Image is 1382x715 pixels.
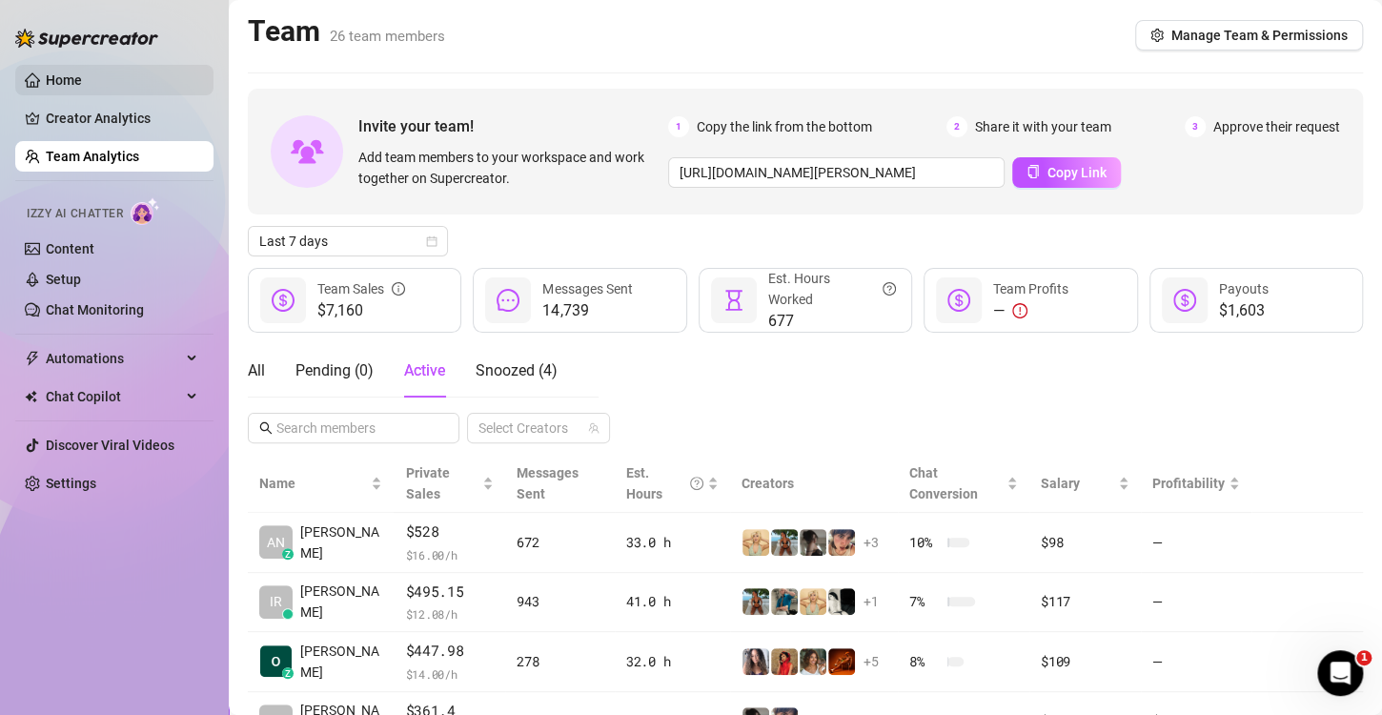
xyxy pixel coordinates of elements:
div: z [282,548,294,560]
span: $528 [405,521,494,543]
span: search [259,421,273,435]
img: AI Chatter [131,197,160,225]
span: Name [259,473,367,494]
div: — [993,299,1068,322]
img: Libby [742,588,769,615]
span: Profitability [1152,476,1225,491]
img: i_want_candy [800,648,826,675]
span: 677 [768,310,896,333]
div: Est. Hours Worked [768,268,896,310]
img: Krish [260,645,292,677]
span: 1 [668,116,689,137]
span: Approve their request [1213,116,1340,137]
span: thunderbolt [25,351,40,366]
img: Libby [771,529,798,556]
img: vipchocolate [828,648,855,675]
span: Add team members to your workspace and work together on Supercreator. [358,147,661,189]
img: Actually.Maria [800,588,826,615]
img: daiisyjane [800,529,826,556]
span: message [497,289,519,312]
span: Izzy AI Chatter [27,205,123,223]
div: 41.0 h [626,591,719,612]
th: Name [248,455,394,513]
span: $ 12.08 /h [405,604,494,623]
div: 672 [517,532,603,553]
a: Settings [46,476,96,491]
img: bellatendresse [771,648,798,675]
div: All [248,359,265,382]
span: 7 % [909,591,940,612]
span: 26 team members [330,28,445,45]
span: 14,739 [542,299,632,322]
h2: Team [248,13,445,50]
span: 1 [1356,650,1372,665]
div: $117 [1041,591,1129,612]
span: $1,603 [1219,299,1269,322]
span: AN [267,532,285,553]
span: [PERSON_NAME] [300,521,382,563]
td: — [1141,513,1251,573]
span: calendar [426,235,437,247]
span: team [588,422,600,434]
span: + 1 [864,591,879,612]
span: Team Profits [993,281,1068,296]
span: $495.15 [405,581,494,603]
span: Messages Sent [517,465,579,501]
a: Content [46,241,94,256]
div: $98 [1041,532,1129,553]
span: 2 [946,116,967,137]
span: copy [1026,165,1040,178]
span: 3 [1185,116,1206,137]
img: Chat Copilot [25,390,37,403]
a: Discover Viral Videos [46,438,174,453]
div: z [282,667,294,679]
img: comicaltaco [828,588,855,615]
img: Actually.Maria [742,529,769,556]
span: hourglass [722,289,745,312]
span: Share it with your team [975,116,1111,137]
span: Chat Copilot [46,381,181,412]
a: Team Analytics [46,149,139,164]
span: + 3 [864,532,879,553]
span: Chat Conversion [909,465,978,501]
input: Search members [276,418,433,439]
span: $447.98 [405,640,494,663]
div: 32.0 h [626,651,719,672]
div: Pending ( 0 ) [295,359,374,382]
th: Creators [730,455,898,513]
td: — [1141,573,1251,633]
span: dollar-circle [1173,289,1196,312]
span: Active [404,361,445,379]
td: — [1141,632,1251,692]
span: Automations [46,343,181,374]
span: + 5 [864,651,879,672]
span: 8 % [909,651,940,672]
button: Copy Link [1012,157,1121,188]
button: Manage Team & Permissions [1135,20,1363,51]
span: Snoozed ( 4 ) [476,361,558,379]
img: aurorahaze [742,648,769,675]
span: Last 7 days [259,227,437,255]
span: Messages Sent [542,281,632,296]
span: info-circle [392,278,405,299]
span: Invite your team! [358,114,668,138]
span: $7,160 [317,299,405,322]
img: bonnierides [828,529,855,556]
span: Manage Team & Permissions [1171,28,1348,43]
div: Team Sales [317,278,405,299]
span: question-circle [883,268,896,310]
div: 33.0 h [626,532,719,553]
span: dollar-circle [272,289,295,312]
iframe: Intercom live chat [1317,650,1363,696]
span: Private Sales [405,465,449,501]
span: Salary [1041,476,1080,491]
div: Est. Hours [626,462,703,504]
span: Payouts [1219,281,1269,296]
span: exclamation-circle [1012,303,1027,318]
a: Setup [46,272,81,287]
img: logo-BBDzfeDw.svg [15,29,158,48]
span: [PERSON_NAME] [300,581,382,623]
span: Copy the link from the bottom [697,116,872,137]
span: $ 14.00 /h [405,664,494,684]
a: Creator Analytics [46,103,198,133]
